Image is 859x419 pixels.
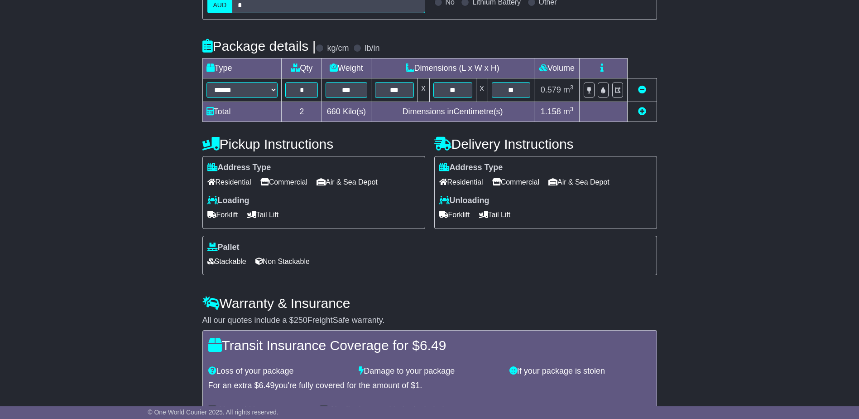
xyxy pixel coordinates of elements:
[439,175,483,189] span: Residential
[439,163,503,173] label: Address Type
[207,196,250,206] label: Loading
[207,254,246,268] span: Stackable
[202,102,282,122] td: Total
[220,404,311,414] label: Yes, add insurance cover
[322,58,371,78] td: Weight
[327,107,341,116] span: 660
[202,39,316,54] h4: Package details |
[415,381,420,390] span: 1
[479,208,511,222] span: Tail Lift
[294,316,307,325] span: 250
[371,58,534,78] td: Dimensions (L x W x H)
[439,208,470,222] span: Forklift
[541,85,561,94] span: 0.579
[207,175,251,189] span: Residential
[207,208,238,222] span: Forklift
[322,102,371,122] td: Kilo(s)
[570,106,574,112] sup: 3
[202,296,657,311] h4: Warranty & Insurance
[534,58,580,78] td: Volume
[247,208,279,222] span: Tail Lift
[371,102,534,122] td: Dimensions in Centimetre(s)
[418,78,429,102] td: x
[563,85,574,94] span: m
[563,107,574,116] span: m
[207,243,240,253] label: Pallet
[255,254,310,268] span: Non Stackable
[282,102,322,122] td: 2
[317,175,378,189] span: Air & Sea Depot
[207,163,271,173] label: Address Type
[208,381,651,391] div: For an extra $ you're fully covered for the amount of $ .
[327,44,349,54] label: kg/cm
[202,58,282,78] td: Type
[548,175,609,189] span: Air & Sea Depot
[202,136,425,151] h4: Pickup Instructions
[638,107,646,116] a: Add new item
[505,366,656,376] div: If your package is stolen
[282,58,322,78] td: Qty
[420,338,446,353] span: 6.49
[365,44,379,54] label: lb/in
[202,316,657,326] div: All our quotes include a $ FreightSafe warranty.
[492,175,539,189] span: Commercial
[638,85,646,94] a: Remove this item
[260,175,307,189] span: Commercial
[434,136,657,151] h4: Delivery Instructions
[331,404,478,414] label: No, I'm happy with the included warranty
[208,338,651,353] h4: Transit Insurance Coverage for $
[354,366,505,376] div: Damage to your package
[570,84,574,91] sup: 3
[148,409,278,416] span: © One World Courier 2025. All rights reserved.
[541,107,561,116] span: 1.158
[204,366,355,376] div: Loss of your package
[259,381,275,390] span: 6.49
[439,196,489,206] label: Unloading
[476,78,488,102] td: x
